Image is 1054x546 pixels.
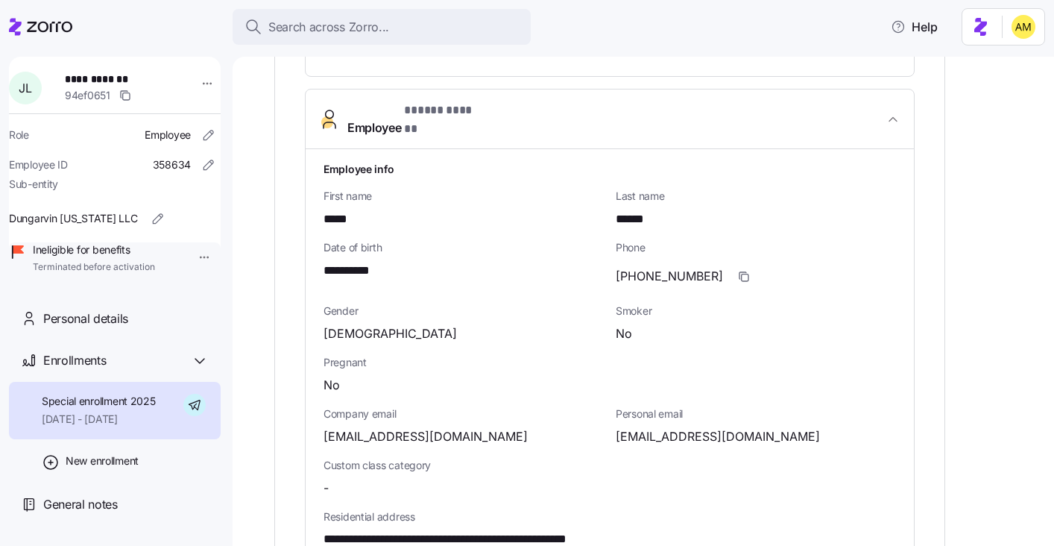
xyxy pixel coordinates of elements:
[9,177,58,192] span: Sub-entity
[1012,15,1035,39] img: dfaaf2f2725e97d5ef9e82b99e83f4d7
[324,304,604,318] span: Gender
[324,509,896,524] span: Residential address
[42,394,156,409] span: Special enrollment 2025
[153,157,191,172] span: 358634
[66,454,139,468] span: New enrollment
[324,376,340,395] span: No
[347,101,477,137] span: Employee
[616,267,723,286] span: [PHONE_NUMBER]
[324,479,329,498] span: -
[324,407,604,421] span: Company email
[891,18,938,36] span: Help
[616,240,896,255] span: Phone
[233,9,531,45] button: Search across Zorro...
[879,12,950,42] button: Help
[43,310,128,328] span: Personal details
[324,161,896,177] h1: Employee info
[43,351,106,370] span: Enrollments
[324,240,604,255] span: Date of birth
[324,189,604,204] span: First name
[65,88,110,103] span: 94ef0651
[145,128,191,142] span: Employee
[616,324,632,343] span: No
[616,304,896,318] span: Smoker
[324,355,896,370] span: Pregnant
[324,427,528,446] span: [EMAIL_ADDRESS][DOMAIN_NAME]
[324,324,457,343] span: [DEMOGRAPHIC_DATA]
[268,18,389,37] span: Search across Zorro...
[42,412,156,427] span: [DATE] - [DATE]
[19,82,31,94] span: J L
[616,407,896,421] span: Personal email
[9,128,29,142] span: Role
[324,458,604,473] span: Custom class category
[43,495,118,514] span: General notes
[33,261,155,274] span: Terminated before activation
[33,242,155,257] span: Ineligible for benefits
[616,189,896,204] span: Last name
[9,157,68,172] span: Employee ID
[616,427,820,446] span: [EMAIL_ADDRESS][DOMAIN_NAME]
[9,211,137,226] span: Dungarvin [US_STATE] LLC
